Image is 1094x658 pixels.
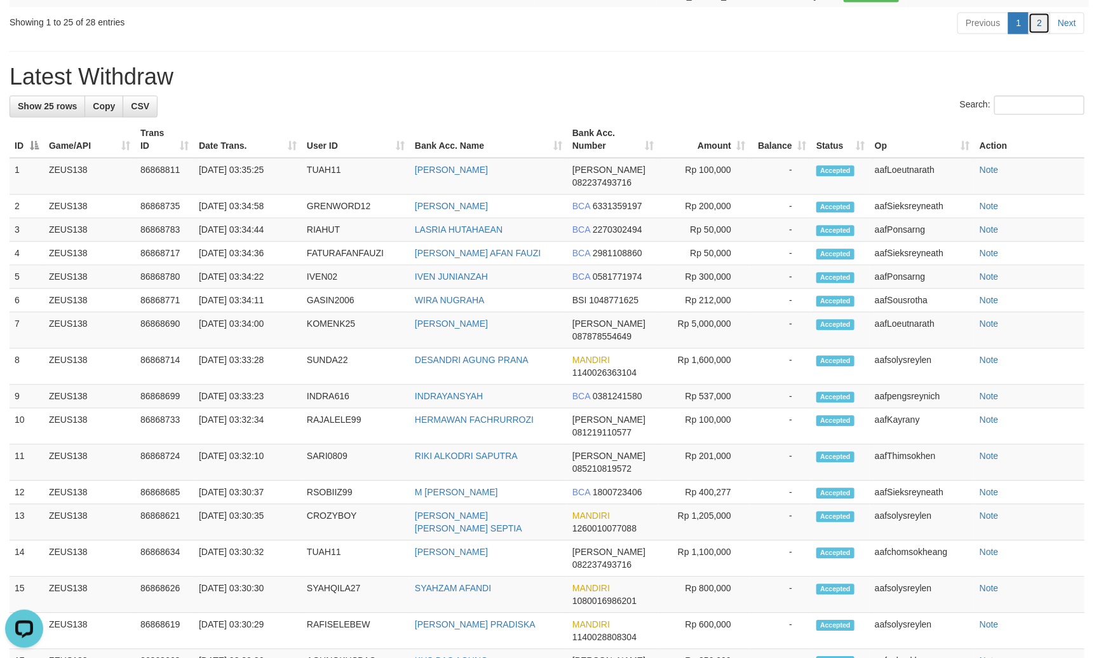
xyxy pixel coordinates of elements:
td: 86868811 [135,158,194,195]
td: Rp 537,000 [659,385,750,408]
div: Showing 1 to 25 of 28 entries [10,11,447,29]
td: [DATE] 03:30:37 [194,481,302,504]
span: BCA [572,271,590,282]
td: ZEUS138 [44,444,135,481]
td: Rp 600,000 [659,613,750,649]
td: [DATE] 03:33:28 [194,348,302,385]
span: Show 25 rows [18,101,77,111]
span: CSV [131,101,149,111]
td: RAFISELEBEW [302,613,410,649]
td: SARI0809 [302,444,410,481]
td: Rp 1,205,000 [659,504,750,540]
a: Note [980,415,999,425]
td: [DATE] 03:30:30 [194,577,302,613]
td: 10 [10,408,44,444]
td: aafsolysreylen [870,504,975,540]
span: Accepted [816,296,854,306]
td: GRENWORD12 [302,195,410,218]
span: MANDIRI [572,511,610,521]
th: Trans ID: activate to sort column ascending [135,121,194,158]
span: Accepted [816,392,854,402]
a: Copy [84,95,123,117]
th: Amount: activate to sort column ascending [659,121,750,158]
a: Note [980,451,999,461]
td: aafSieksreyneath [870,481,975,504]
span: Accepted [816,319,854,330]
span: Accepted [816,620,854,631]
td: aafKayrany [870,408,975,444]
td: Rp 100,000 [659,408,750,444]
td: 6 [10,289,44,312]
span: BCA [572,487,590,497]
a: INDRAYANSYAH [415,391,483,401]
td: 1 [10,158,44,195]
td: KOMENK25 [302,312,410,348]
a: [PERSON_NAME] [415,547,488,557]
span: Accepted [816,511,854,522]
th: Status: activate to sort column ascending [811,121,870,158]
td: - [750,218,811,242]
td: Rp 200,000 [659,195,750,218]
span: Copy 1800723406 to clipboard [593,487,642,497]
td: [DATE] 03:34:22 [194,265,302,289]
span: BCA [572,248,590,258]
td: aafLoeutnarath [870,312,975,348]
th: ID: activate to sort column descending [10,121,44,158]
span: BCA [572,391,590,401]
span: Copy 6331359197 to clipboard [593,201,642,211]
td: aafSousrotha [870,289,975,312]
span: Accepted [816,165,854,176]
td: TUAH11 [302,540,410,577]
span: Copy 085210819572 to clipboard [572,463,631,474]
span: Copy 082237493716 to clipboard [572,177,631,188]
td: ZEUS138 [44,504,135,540]
a: Note [980,271,999,282]
td: 86868626 [135,577,194,613]
span: Accepted [816,415,854,426]
td: RSOBIIZ99 [302,481,410,504]
span: [PERSON_NAME] [572,165,645,175]
a: [PERSON_NAME] PRADISKA [415,619,536,629]
span: Copy 1140026363104 to clipboard [572,367,637,378]
a: Note [980,391,999,401]
a: Note [980,165,999,175]
td: 86868780 [135,265,194,289]
a: Note [980,619,999,629]
td: 86868621 [135,504,194,540]
td: 86868634 [135,540,194,577]
td: SYAHQILA27 [302,577,410,613]
span: Accepted [816,355,854,366]
td: SUNDA22 [302,348,410,385]
td: ZEUS138 [44,265,135,289]
th: Bank Acc. Number: activate to sort column ascending [567,121,659,158]
td: ZEUS138 [44,242,135,265]
td: aafpengsreynich [870,385,975,408]
td: INDRA616 [302,385,410,408]
td: - [750,408,811,444]
td: Rp 100,000 [659,158,750,195]
td: ZEUS138 [44,348,135,385]
td: 12 [10,481,44,504]
td: 7 [10,312,44,348]
span: [PERSON_NAME] [572,451,645,461]
span: Accepted [816,249,854,259]
td: aafchomsokheang [870,540,975,577]
td: aafsolysreylen [870,613,975,649]
a: Note [980,248,999,258]
td: [DATE] 03:34:44 [194,218,302,242]
td: FATURAFANFAUZI [302,242,410,265]
td: Rp 212,000 [659,289,750,312]
td: [DATE] 03:33:23 [194,385,302,408]
td: ZEUS138 [44,158,135,195]
td: aafSieksreyneath [870,242,975,265]
td: ZEUS138 [44,408,135,444]
td: aafSieksreyneath [870,195,975,218]
td: ZEUS138 [44,218,135,242]
a: Note [980,201,999,211]
a: [PERSON_NAME] AFAN FAUZI [415,248,541,258]
td: RAJALELE99 [302,408,410,444]
a: Next [1050,12,1084,34]
input: Search: [994,95,1084,114]
td: Rp 201,000 [659,444,750,481]
span: Accepted [816,272,854,283]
